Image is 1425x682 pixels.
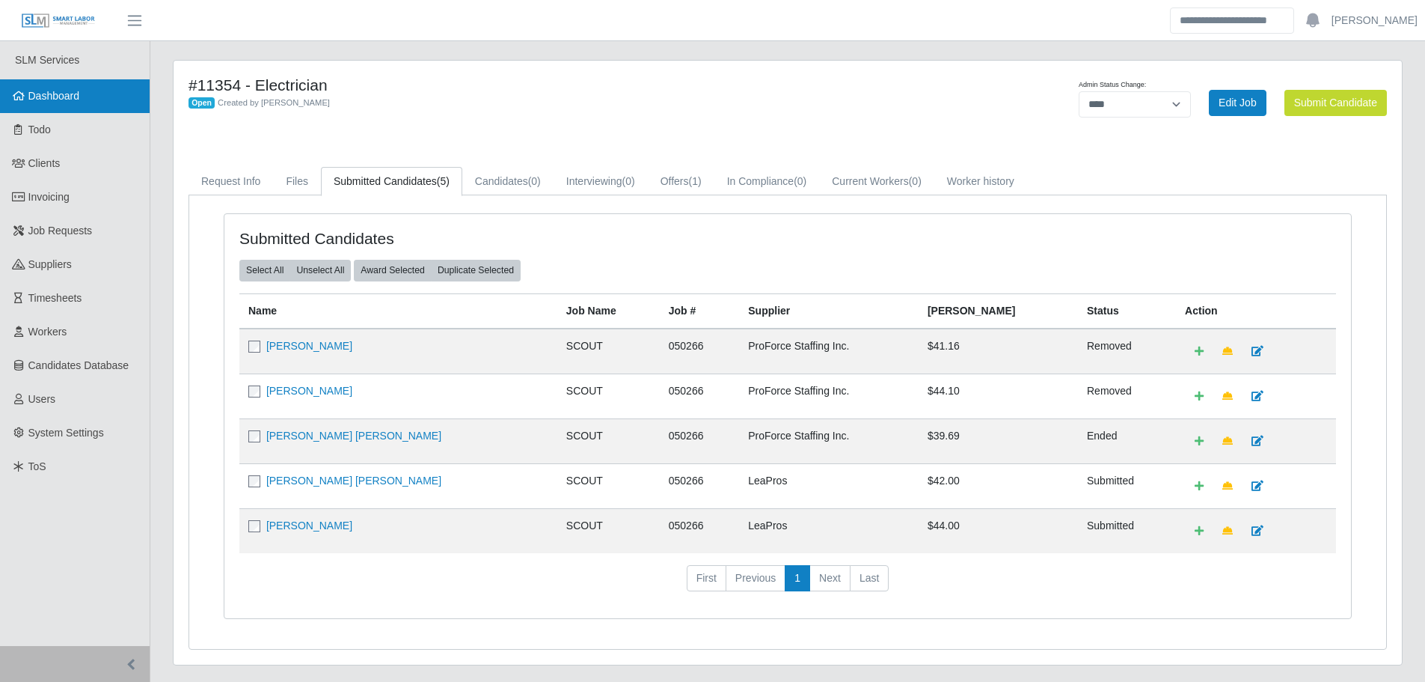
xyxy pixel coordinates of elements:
[557,508,660,553] td: SCOUT
[1185,518,1213,544] a: Add Default Cost Code
[714,167,820,196] a: In Compliance
[1079,80,1146,91] label: Admin Status Change:
[28,427,104,439] span: System Settings
[739,463,919,508] td: LeaPros
[1185,338,1213,365] a: Add Default Cost Code
[660,329,740,374] td: 050266
[1078,329,1176,374] td: removed
[28,157,61,169] span: Clients
[919,293,1078,329] th: [PERSON_NAME]
[660,463,740,508] td: 050266
[739,293,919,329] th: Supplier
[28,460,46,472] span: ToS
[528,175,541,187] span: (0)
[1213,338,1242,365] a: Make Team Lead
[273,167,321,196] a: Files
[28,124,51,136] span: Todo
[28,225,93,237] span: Job Requests
[28,191,70,203] span: Invoicing
[266,340,352,352] a: [PERSON_NAME]
[557,463,660,508] td: SCOUT
[557,418,660,463] td: SCOUT
[1209,90,1266,116] a: Edit Job
[28,359,129,371] span: Candidates Database
[622,175,635,187] span: (0)
[431,260,521,281] button: Duplicate Selected
[1185,428,1213,454] a: Add Default Cost Code
[1331,13,1418,28] a: [PERSON_NAME]
[437,175,450,187] span: (5)
[909,175,922,187] span: (0)
[28,90,80,102] span: Dashboard
[648,167,714,196] a: Offers
[739,329,919,374] td: ProForce Staffing Inc.
[266,385,352,397] a: [PERSON_NAME]
[1213,383,1242,409] a: Make Team Lead
[660,374,740,418] td: 050266
[557,329,660,374] td: SCOUT
[739,508,919,553] td: LeaPros
[266,520,352,532] a: [PERSON_NAME]
[739,374,919,418] td: ProForce Staffing Inc.
[660,293,740,329] th: Job #
[919,418,1078,463] td: $39.69
[1078,418,1176,463] td: ended
[739,418,919,463] td: ProForce Staffing Inc.
[660,418,740,463] td: 050266
[239,260,290,281] button: Select All
[266,430,441,442] a: [PERSON_NAME] [PERSON_NAME]
[239,293,557,329] th: Name
[1078,374,1176,418] td: removed
[15,54,79,66] span: SLM Services
[1213,428,1242,454] a: Make Team Lead
[1170,7,1294,34] input: Search
[1213,518,1242,544] a: Make Team Lead
[1185,383,1213,409] a: Add Default Cost Code
[1176,293,1336,329] th: Action
[266,475,441,487] a: [PERSON_NAME] [PERSON_NAME]
[354,260,521,281] div: bulk actions
[1078,293,1176,329] th: Status
[919,329,1078,374] td: $41.16
[189,167,273,196] a: Request Info
[794,175,806,187] span: (0)
[189,97,215,109] span: Open
[239,260,351,281] div: bulk actions
[819,167,934,196] a: Current Workers
[1078,508,1176,553] td: submitted
[1185,473,1213,499] a: Add Default Cost Code
[239,229,683,248] h4: Submitted Candidates
[28,292,82,304] span: Timesheets
[557,293,660,329] th: Job Name
[289,260,351,281] button: Unselect All
[919,508,1078,553] td: $44.00
[557,374,660,418] td: SCOUT
[21,13,96,29] img: SLM Logo
[218,98,330,107] span: Created by [PERSON_NAME]
[189,76,878,94] h4: #11354 - Electrician
[934,167,1027,196] a: Worker history
[239,565,1336,604] nav: pagination
[28,258,72,270] span: Suppliers
[1078,463,1176,508] td: submitted
[1284,90,1387,116] button: Submit Candidate
[689,175,702,187] span: (1)
[919,374,1078,418] td: $44.10
[785,565,810,592] a: 1
[660,508,740,553] td: 050266
[554,167,648,196] a: Interviewing
[919,463,1078,508] td: $42.00
[28,326,67,338] span: Workers
[1213,473,1242,499] a: Make Team Lead
[462,167,554,196] a: Candidates
[321,167,462,196] a: Submitted Candidates
[354,260,432,281] button: Award Selected
[28,393,56,405] span: Users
